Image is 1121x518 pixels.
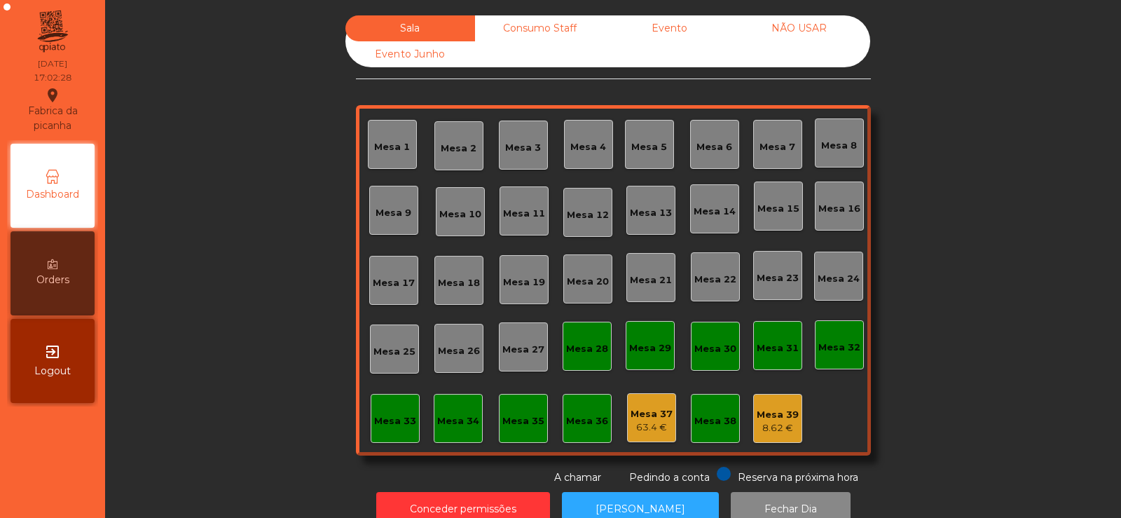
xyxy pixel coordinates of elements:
div: Mesa 14 [694,205,736,219]
div: Mesa 39 [757,408,799,422]
div: Mesa 12 [567,208,609,222]
div: Mesa 22 [694,273,736,287]
div: Consumo Staff [475,15,605,41]
img: qpiato [35,7,69,56]
div: Mesa 6 [696,140,732,154]
span: Orders [36,273,69,287]
div: Mesa 15 [757,202,799,216]
div: Mesa 36 [566,414,608,428]
div: Mesa 1 [374,140,410,154]
div: Mesa 38 [694,414,736,428]
div: Evento [605,15,734,41]
div: Mesa 9 [376,206,411,220]
i: location_on [44,87,61,104]
span: Reserva na próxima hora [738,471,858,484]
div: Mesa 2 [441,142,476,156]
div: Mesa 24 [818,272,860,286]
div: Mesa 25 [373,345,415,359]
div: Mesa 11 [503,207,545,221]
span: Logout [34,364,71,379]
div: Mesa 18 [438,276,480,290]
div: Mesa 28 [566,342,608,356]
span: A chamar [554,471,601,484]
div: Mesa 20 [567,275,609,289]
div: Mesa 19 [503,275,545,289]
i: exit_to_app [44,343,61,360]
div: Mesa 37 [631,407,673,421]
div: Mesa 5 [631,140,667,154]
div: Mesa 34 [437,414,479,428]
div: 8.62 € [757,421,799,435]
div: Mesa 31 [757,341,799,355]
div: [DATE] [38,57,67,70]
div: Mesa 16 [818,202,860,216]
div: Sala [345,15,475,41]
div: Mesa 4 [570,140,606,154]
div: Mesa 8 [821,139,857,153]
div: Mesa 17 [373,276,415,290]
div: Mesa 35 [502,414,544,428]
div: Mesa 30 [694,342,736,356]
div: 17:02:28 [34,71,71,84]
span: Pedindo a conta [629,471,710,484]
div: Mesa 26 [438,344,480,358]
div: Evento Junho [345,41,475,67]
div: Mesa 10 [439,207,481,221]
span: Dashboard [26,187,79,202]
div: NÃO USAR [734,15,864,41]
div: Mesa 32 [818,341,860,355]
div: 63.4 € [631,421,673,435]
div: Mesa 33 [374,414,416,428]
div: Mesa 27 [502,343,544,357]
div: Mesa 13 [630,206,672,220]
div: Mesa 29 [629,341,671,355]
div: Mesa 21 [630,273,672,287]
div: Mesa 23 [757,271,799,285]
div: Mesa 3 [505,141,541,155]
div: Fabrica da picanha [11,87,94,133]
div: Mesa 7 [759,140,795,154]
